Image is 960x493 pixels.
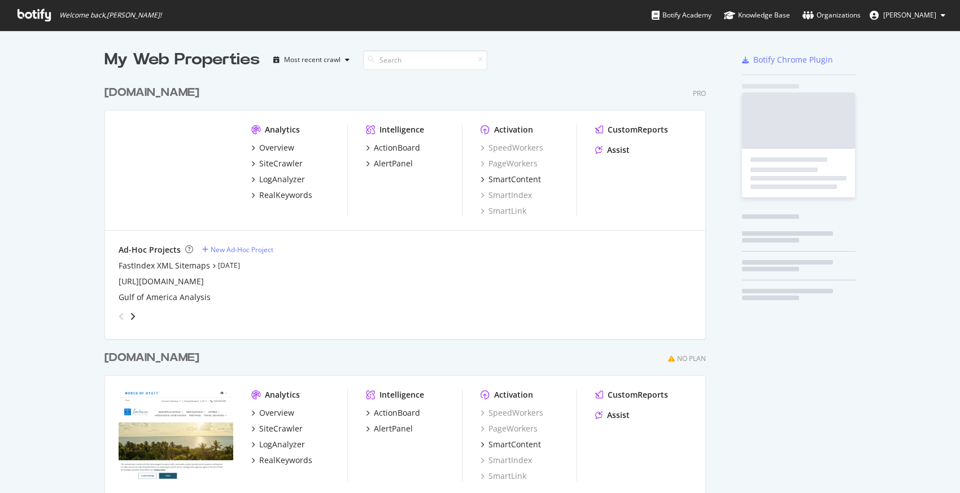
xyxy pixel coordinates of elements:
[251,174,305,185] a: LogAnalyzer
[608,389,668,400] div: CustomReports
[119,292,211,303] a: Gulf of America Analysis
[259,455,312,466] div: RealKeywords
[119,389,233,481] img: hyattinclusivecollection.com
[595,124,668,135] a: CustomReports
[129,311,137,322] div: angle-right
[259,174,305,185] div: LogAnalyzer
[104,85,204,101] a: [DOMAIN_NAME]
[481,455,532,466] a: SmartIndex
[259,407,294,419] div: Overview
[481,470,526,482] a: SmartLink
[104,49,260,71] div: My Web Properties
[374,423,413,434] div: AlertPanel
[269,51,354,69] button: Most recent crawl
[265,124,300,135] div: Analytics
[114,307,129,325] div: angle-left
[259,423,303,434] div: SiteCrawler
[259,158,303,169] div: SiteCrawler
[259,142,294,153] div: Overview
[742,54,833,65] a: Botify Chrome Plugin
[481,439,541,450] a: SmartContent
[251,407,294,419] a: Overview
[366,158,413,169] a: AlertPanel
[59,11,162,20] span: Welcome back, [PERSON_NAME] !
[366,423,413,434] a: AlertPanel
[259,439,305,450] div: LogAnalyzer
[595,389,668,400] a: CustomReports
[366,142,420,153] a: ActionBoard
[753,54,833,65] div: Botify Chrome Plugin
[265,389,300,400] div: Analytics
[481,158,538,169] a: PageWorkers
[104,85,199,101] div: [DOMAIN_NAME]
[677,354,706,363] div: No Plan
[607,144,630,156] div: Assist
[608,124,668,135] div: CustomReports
[481,142,543,153] a: SpeedWorkers
[379,124,424,135] div: Intelligence
[104,350,199,366] div: [DOMAIN_NAME]
[802,10,861,21] div: Organizations
[595,144,630,156] a: Assist
[481,205,526,217] a: SmartLink
[119,244,181,256] div: Ad-Hoc Projects
[481,174,541,185] a: SmartContent
[883,10,936,20] span: Lindsey Elkins
[202,245,273,254] a: New Ad-Hoc Project
[363,50,487,70] input: Search
[284,56,341,63] div: Most recent crawl
[861,6,954,24] button: [PERSON_NAME]
[259,190,312,201] div: RealKeywords
[481,423,538,434] a: PageWorkers
[119,260,210,271] a: FastIndex XML Sitemaps
[251,423,303,434] a: SiteCrawler
[481,190,532,201] a: SmartIndex
[119,124,233,215] img: hyatt.com
[251,455,312,466] a: RealKeywords
[251,439,305,450] a: LogAnalyzer
[119,276,204,287] a: [URL][DOMAIN_NAME]
[366,407,420,419] a: ActionBoard
[652,10,712,21] div: Botify Academy
[494,389,533,400] div: Activation
[218,261,240,270] a: [DATE]
[374,158,413,169] div: AlertPanel
[251,142,294,153] a: Overview
[374,407,420,419] div: ActionBoard
[595,410,630,421] a: Assist
[251,190,312,201] a: RealKeywords
[693,89,706,98] div: Pro
[494,124,533,135] div: Activation
[211,245,273,254] div: New Ad-Hoc Project
[104,350,204,366] a: [DOMAIN_NAME]
[488,174,541,185] div: SmartContent
[607,410,630,421] div: Assist
[251,158,303,169] a: SiteCrawler
[379,389,424,400] div: Intelligence
[724,10,790,21] div: Knowledge Base
[481,407,543,419] a: SpeedWorkers
[488,439,541,450] div: SmartContent
[374,142,420,153] div: ActionBoard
